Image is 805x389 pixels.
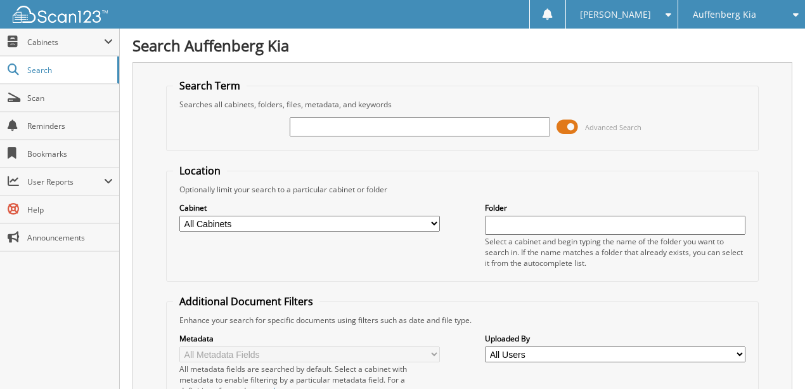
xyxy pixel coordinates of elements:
label: Folder [485,202,745,213]
div: Enhance your search for specific documents using filters such as date and file type. [173,315,752,326]
span: Bookmarks [27,148,113,159]
label: Uploaded By [485,333,745,344]
span: Auffenberg Kia [693,11,756,18]
legend: Search Term [173,79,247,93]
legend: Location [173,164,227,178]
legend: Additional Document Filters [173,294,319,308]
span: Advanced Search [585,122,641,132]
div: Select a cabinet and begin typing the name of the folder you want to search in. If the name match... [485,236,745,268]
span: Announcements [27,232,113,243]
span: Help [27,204,113,215]
span: [PERSON_NAME] [580,11,651,18]
span: Cabinets [27,37,104,48]
span: Scan [27,93,113,103]
span: User Reports [27,176,104,187]
img: scan123-logo-white.svg [13,6,108,23]
label: Cabinet [179,202,440,213]
div: Searches all cabinets, folders, files, metadata, and keywords [173,99,752,110]
h1: Search Auffenberg Kia [132,35,792,56]
label: Metadata [179,333,440,344]
div: Optionally limit your search to a particular cabinet or folder [173,184,752,195]
span: Reminders [27,121,113,131]
span: Search [27,65,111,76]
